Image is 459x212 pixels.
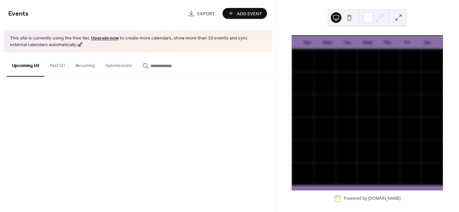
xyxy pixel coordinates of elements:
[359,96,364,101] div: 17
[294,142,299,147] div: 28
[402,51,407,56] div: 5
[359,142,364,147] div: 1
[316,164,321,169] div: 6
[100,52,137,76] button: Submissions
[294,96,299,101] div: 14
[337,36,357,49] div: Tue
[344,196,401,201] div: Powered by
[294,74,299,79] div: 7
[423,142,428,147] div: 4
[380,74,385,79] div: 11
[10,35,265,48] span: This site is currently using the free tier. to create more calendars, show more than 10 events an...
[368,196,401,201] a: [DOMAIN_NAME]
[402,119,407,124] div: 26
[359,119,364,124] div: 24
[294,51,299,56] div: 31
[337,74,342,79] div: 9
[423,96,428,101] div: 20
[402,96,407,101] div: 19
[402,74,407,79] div: 12
[417,36,437,49] div: Sat
[7,52,45,77] button: Upcoming (4)
[70,52,100,76] button: Recurring
[337,164,342,169] div: 7
[294,119,299,124] div: 21
[237,10,262,17] span: Add Event
[380,164,385,169] div: 9
[423,119,428,124] div: 27
[359,74,364,79] div: 10
[45,52,70,76] button: Past (2)
[380,119,385,124] div: 25
[337,51,342,56] div: 2
[380,142,385,147] div: 2
[316,142,321,147] div: 29
[423,51,428,56] div: 6
[316,74,321,79] div: 8
[357,36,377,49] div: Wed
[8,7,29,20] span: Events
[423,164,428,169] div: 11
[223,8,267,19] button: Add Event
[337,142,342,147] div: 30
[294,164,299,169] div: 5
[380,96,385,101] div: 18
[377,36,397,49] div: Thu
[91,34,119,43] a: Upgrade now
[317,36,337,49] div: Mon
[380,51,385,56] div: 4
[183,8,220,19] a: Export
[316,51,321,56] div: 1
[197,10,215,17] span: Export
[337,96,342,101] div: 16
[359,164,364,169] div: 8
[316,119,321,124] div: 22
[397,36,417,49] div: Fri
[297,36,317,49] div: Sun
[316,96,321,101] div: 15
[402,164,407,169] div: 10
[423,74,428,79] div: 13
[402,142,407,147] div: 3
[337,119,342,124] div: 23
[359,51,364,56] div: 3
